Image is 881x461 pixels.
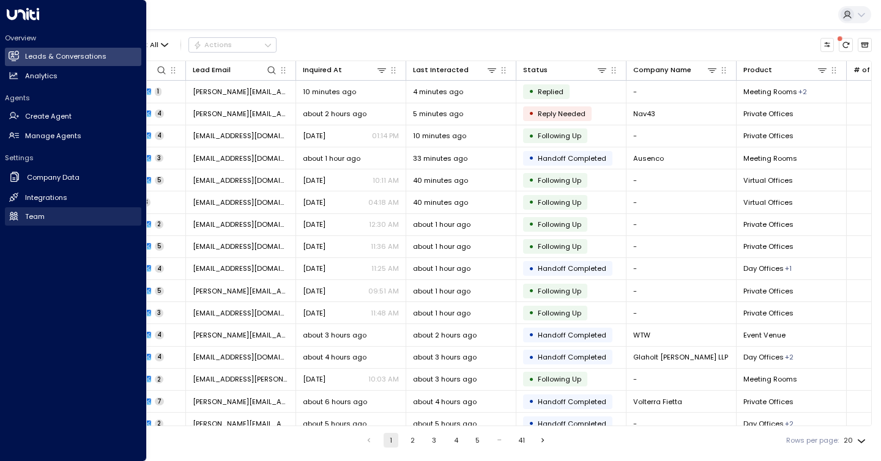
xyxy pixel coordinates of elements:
span: Virtual Offices [743,175,793,185]
span: 2 [155,419,163,428]
td: - [626,413,737,434]
span: about 4 hours ago [303,352,366,362]
span: Volterra Fietta [633,397,682,407]
button: Go to page 5 [470,433,485,448]
span: 10 minutes ago [303,87,356,97]
span: about 1 hour ago [413,219,470,229]
button: Customize [820,38,835,52]
span: temi.oluwaniyi@ausenco.com [193,153,289,163]
div: Last Interacted [413,64,497,76]
span: 4 [155,109,164,118]
div: Meeting Rooms,Private Offices [785,352,794,362]
span: Private Offices [743,397,794,407]
div: • [529,326,534,343]
div: Private Offices,Virtual Offices [798,87,807,97]
span: 40 minutes ago [413,197,468,207]
span: All [150,41,158,49]
span: Glaholt Bowles LLP [633,352,728,362]
span: Yesterday [303,264,325,273]
span: Sep 11, 2025 [303,131,325,141]
span: stewart.graham@volterrafietta.com [193,397,289,407]
span: garrett.marcellus@leadosaurus.com [193,87,289,97]
h2: Leads & Conversations [25,51,106,62]
span: about 5 hours ago [413,419,477,429]
div: • [529,238,534,255]
td: - [626,236,737,257]
td: - [626,280,737,301]
span: Sep 04, 2025 [303,286,325,296]
span: 5 [155,287,164,295]
p: 11:36 AM [371,242,399,251]
span: Yesterday [303,374,325,384]
div: Status [523,64,548,76]
span: 7 [155,397,164,406]
h2: Company Data [27,172,80,183]
p: 11:25 AM [371,264,399,273]
span: Handoff Completed [538,352,606,362]
div: • [529,393,534,410]
span: about 3 hours ago [303,330,366,340]
td: - [626,302,737,323]
button: Go to page 41 [514,433,529,448]
span: Private Offices [743,308,794,318]
span: Private Offices [743,131,794,141]
div: Status [523,64,608,76]
h2: Agents [5,93,141,103]
div: Last Interacted [413,64,469,76]
td: - [626,81,737,102]
span: 5 [155,176,164,185]
h2: Integrations [25,193,67,203]
td: - [626,191,737,213]
a: Analytics [5,67,141,85]
span: 4 [155,353,164,361]
label: Rows per page: [786,435,839,446]
p: 10:11 AM [373,175,399,185]
a: Leads & Conversations [5,48,141,66]
span: johnpaulventrella@glaholt.com [193,352,289,362]
span: Nav43 [633,109,655,119]
p: 09:51 AM [368,286,399,296]
span: Sep 16, 2025 [303,197,325,207]
span: about 3 hours ago [413,374,477,384]
td: - [626,214,737,235]
h2: Manage Agents [25,131,81,141]
span: Following Up [538,242,581,251]
span: about 1 hour ago [413,264,470,273]
span: 2 [155,375,163,384]
span: 4 [155,131,164,140]
span: 3 [155,154,163,163]
div: 20 [844,433,868,448]
span: tim.tutsch@gmail.com [193,286,289,296]
h2: Analytics [25,71,58,81]
span: about 1 hour ago [413,308,470,318]
nav: pagination navigation [361,433,551,448]
span: sandrafarley@rogers.com [193,419,289,429]
div: • [529,304,534,321]
h2: Settings [5,153,141,163]
p: 12:30 AM [369,219,399,229]
span: peter@nav43.com [193,109,289,119]
a: Team [5,207,141,226]
span: about 4 hours ago [413,397,477,407]
span: Replied [538,87,563,97]
button: Go to page 3 [427,433,442,448]
span: deliozgroup@gmail.com [193,308,289,318]
span: whitneywestwood@hotmail.com [193,242,289,251]
h2: Create Agent [25,111,72,122]
div: Lead Email [193,64,277,76]
span: 33 minutes ago [413,153,467,163]
button: Actions [188,37,277,52]
span: virginiec@yahoo.com [193,131,289,141]
span: Day Offices [743,352,784,362]
div: Actions [193,40,232,49]
span: about 1 hour ago [413,286,470,296]
div: • [529,415,534,432]
td: - [626,169,737,191]
span: dianatserrao@yahoo.ca [193,175,289,185]
span: 4 minutes ago [413,87,463,97]
button: Archived Leads [858,38,872,52]
span: Sep 03, 2025 [303,242,325,251]
span: Meeting Rooms [743,153,797,163]
div: Product [743,64,828,76]
span: shannaheadley@gmail.com [193,219,289,229]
